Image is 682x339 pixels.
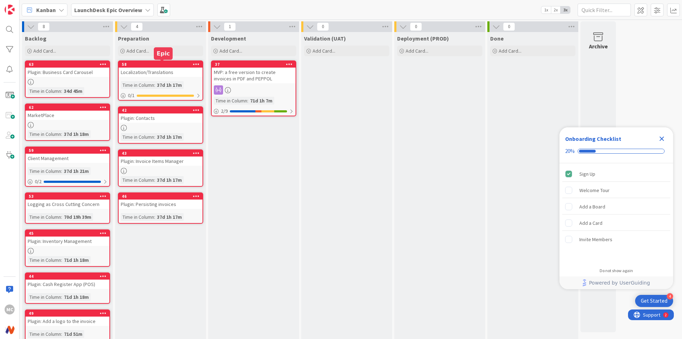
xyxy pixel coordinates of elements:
span: 0 [503,22,515,31]
div: Add a Board is incomplete. [562,199,670,214]
div: 53 [29,194,109,199]
div: Do not show again [600,268,633,274]
div: MVP: a free version to create invoices in PDF and PEPPOL [212,68,296,83]
span: Add Card... [313,48,335,54]
span: 1x [541,6,551,14]
div: 71d 1h 18m [62,256,91,264]
span: Powered by UserGuiding [589,279,650,287]
a: Powered by UserGuiding [563,276,670,289]
div: 45 [26,230,109,237]
div: 71d 51m [62,330,84,338]
a: 63Plugin: Business Card CarouselTime in Column:34d 45m [25,60,110,98]
h5: Epic [157,50,170,57]
span: 1 [224,22,236,31]
div: Checklist progress: 20% [565,148,667,154]
div: 59 [26,147,109,154]
div: Checklist Container [559,127,673,289]
div: Plugin: Persisting invoices [119,200,202,209]
span: : [154,133,155,141]
div: 45Plugin: Inventory Management [26,230,109,246]
div: 37d 1h 21m [62,167,91,175]
div: 46Plugin: Persisting invoices [119,193,202,209]
span: 0 / 1 [128,92,135,99]
div: 37d 1h 17m [155,81,184,89]
span: 0 [317,22,329,31]
div: 53 [26,193,109,200]
div: Sign Up is complete. [562,166,670,182]
span: Add Card... [499,48,521,54]
div: Time in Column [121,213,154,221]
div: Time in Column [28,213,61,221]
div: Archive [589,42,608,51]
div: 37d 1h 17m [155,213,184,221]
div: Time in Column [28,256,61,264]
div: 59Client Management [26,147,109,163]
span: 8 [38,22,50,31]
div: 45 [29,231,109,236]
div: Welcome Tour is incomplete. [562,182,670,198]
div: 37 [215,62,296,67]
div: 34d 45m [62,87,84,95]
div: Time in Column [28,87,61,95]
span: 2 / 9 [221,107,228,115]
div: 71d 1h 18m [62,293,91,301]
span: Kanban [36,6,56,14]
span: : [61,213,62,221]
a: 59Client ManagementTime in Column:37d 1h 21m0/2 [25,147,110,187]
span: Preparation [118,35,149,42]
div: 42 [119,107,202,113]
div: Time in Column [121,133,154,141]
a: 62MarketPlaceTime in Column:37d 1h 18m [25,104,110,141]
div: 71d 1h 7m [248,97,274,105]
a: 46Plugin: Persisting invoicesTime in Column:37d 1h 17m [118,192,203,224]
div: 58Localization/Translations [119,61,202,77]
div: 42 [122,108,202,113]
span: Development [211,35,246,42]
span: : [247,97,248,105]
div: Client Management [26,154,109,163]
div: 62 [26,104,109,111]
div: Add a Card [579,219,602,227]
div: Plugin: Invoice Items Manager [119,157,202,166]
div: 58 [119,61,202,68]
span: : [154,213,155,221]
a: 44Plugin: Cash Register App (POS)Time in Column:71d 1h 18m [25,272,110,304]
div: Close Checklist [656,133,667,144]
div: 63 [26,61,109,68]
a: 58Localization/TranslationsTime in Column:37d 1h 17m0/1 [118,60,203,101]
span: Add Card... [220,48,242,54]
div: 63 [29,62,109,67]
div: Time in Column [28,130,61,138]
b: LaunchDesk Epic Overview [74,6,142,14]
span: 4 [131,22,143,31]
span: Add Card... [126,48,149,54]
div: 0/2 [26,177,109,186]
a: 53Logging as Cross Cutting ConcernTime in Column:70d 19h 39m [25,192,110,224]
div: Time in Column [28,167,61,175]
div: Plugin: Cash Register App (POS) [26,280,109,289]
div: 44 [29,274,109,279]
a: 45Plugin: Inventory ManagementTime in Column:71d 1h 18m [25,229,110,267]
div: Time in Column [121,176,154,184]
span: : [154,176,155,184]
span: 0 [410,22,422,31]
img: Visit kanbanzone.com [5,5,15,15]
div: 49 [29,311,109,316]
a: 43Plugin: Invoice Items ManagerTime in Column:37d 1h 17m [118,149,203,187]
span: : [61,293,62,301]
div: Localization/Translations [119,68,202,77]
div: 44Plugin: Cash Register App (POS) [26,273,109,289]
div: Time in Column [121,81,154,89]
div: 43 [119,150,202,157]
div: 62MarketPlace [26,104,109,120]
div: Get Started [641,297,667,304]
div: 70d 19h 39m [62,213,93,221]
span: Add Card... [33,48,56,54]
span: Add Card... [406,48,428,54]
div: Sign Up [579,170,595,178]
span: Backlog [25,35,47,42]
div: Add a Board [579,202,605,211]
div: Footer [559,276,673,289]
div: 46 [122,194,202,199]
div: Open Get Started checklist, remaining modules: 4 [635,295,673,307]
